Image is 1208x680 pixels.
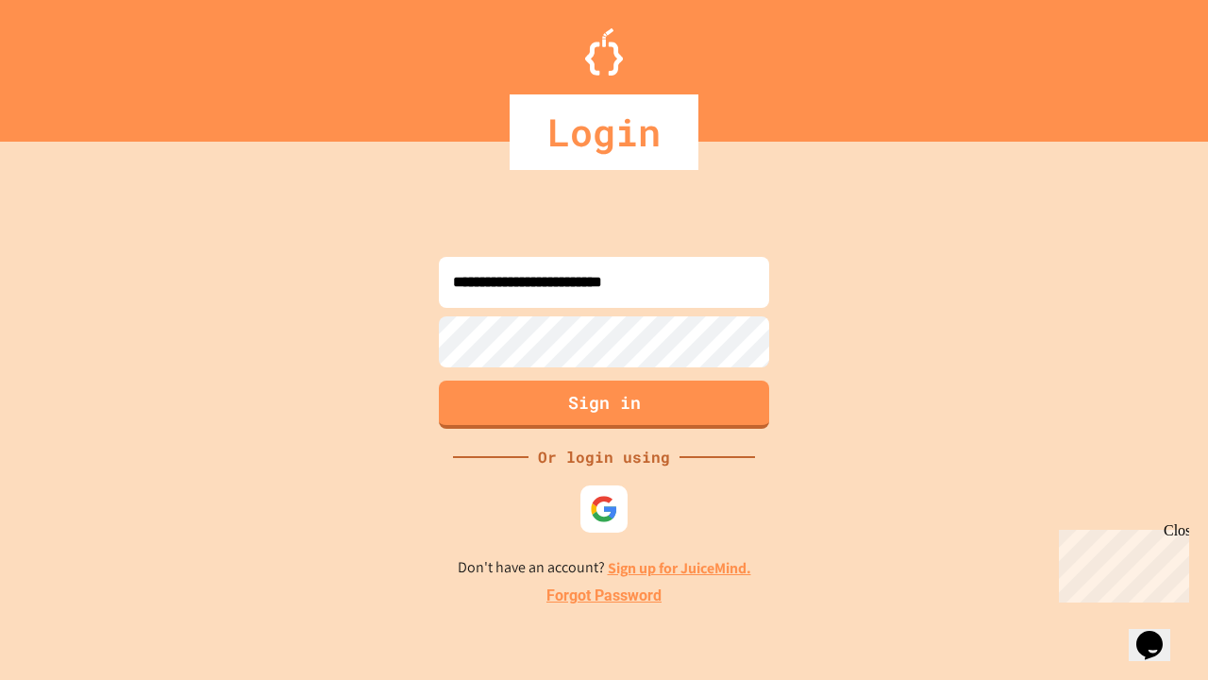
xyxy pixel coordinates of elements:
img: google-icon.svg [590,495,618,523]
iframe: chat widget [1129,604,1189,661]
button: Sign in [439,381,769,429]
div: Chat with us now!Close [8,8,130,120]
iframe: chat widget [1051,522,1189,603]
div: Login [510,94,698,170]
a: Sign up for JuiceMind. [608,558,751,578]
p: Don't have an account? [458,556,751,580]
div: Or login using [528,446,679,468]
a: Forgot Password [546,585,662,607]
img: Logo.svg [585,28,623,76]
